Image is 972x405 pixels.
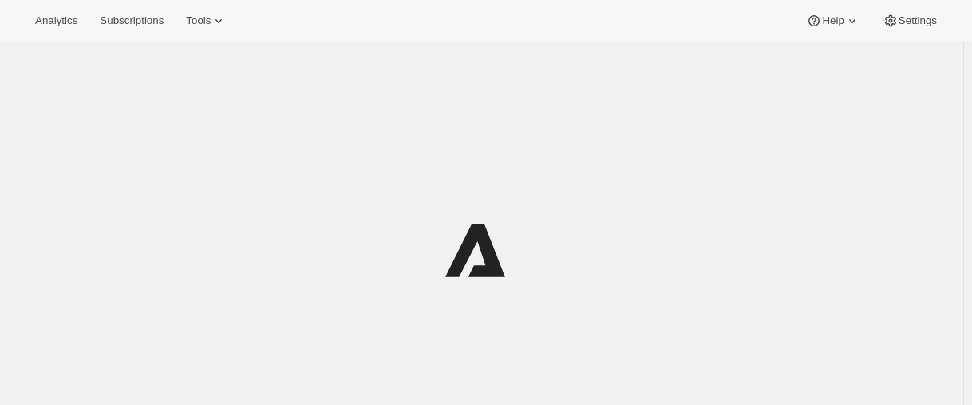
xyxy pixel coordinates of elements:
button: Subscriptions [90,10,173,32]
button: Tools [176,10,236,32]
button: Help [796,10,869,32]
button: Analytics [26,10,87,32]
span: Settings [899,14,937,27]
span: Subscriptions [100,14,164,27]
span: Help [822,14,844,27]
span: Tools [186,14,211,27]
button: Settings [873,10,946,32]
span: Analytics [35,14,77,27]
